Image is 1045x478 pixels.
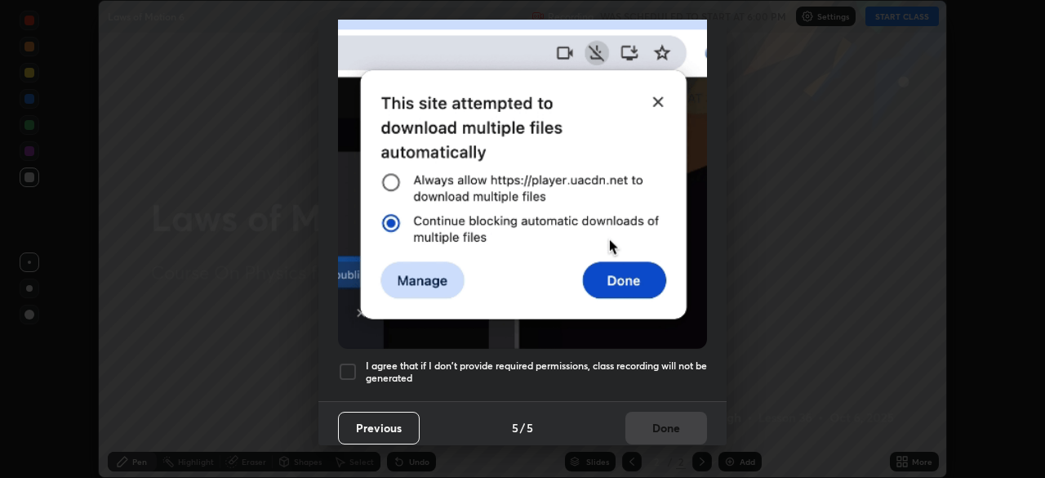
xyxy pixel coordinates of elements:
[520,419,525,436] h4: /
[366,360,707,385] h5: I agree that if I don't provide required permissions, class recording will not be generated
[338,412,420,444] button: Previous
[512,419,518,436] h4: 5
[527,419,533,436] h4: 5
